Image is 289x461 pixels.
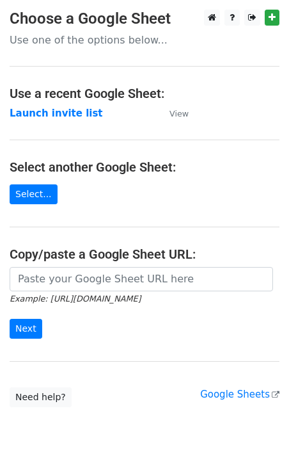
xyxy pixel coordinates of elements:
p: Use one of the options below... [10,33,279,47]
h3: Choose a Google Sheet [10,10,279,28]
a: Google Sheets [200,389,279,400]
a: View [157,108,189,119]
a: Select... [10,184,58,204]
input: Next [10,319,42,339]
input: Paste your Google Sheet URL here [10,267,273,291]
small: View [169,109,189,118]
small: Example: [URL][DOMAIN_NAME] [10,294,141,303]
a: Launch invite list [10,108,103,119]
h4: Copy/paste a Google Sheet URL: [10,247,279,262]
a: Need help? [10,387,72,407]
h4: Use a recent Google Sheet: [10,86,279,101]
h4: Select another Google Sheet: [10,159,279,175]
